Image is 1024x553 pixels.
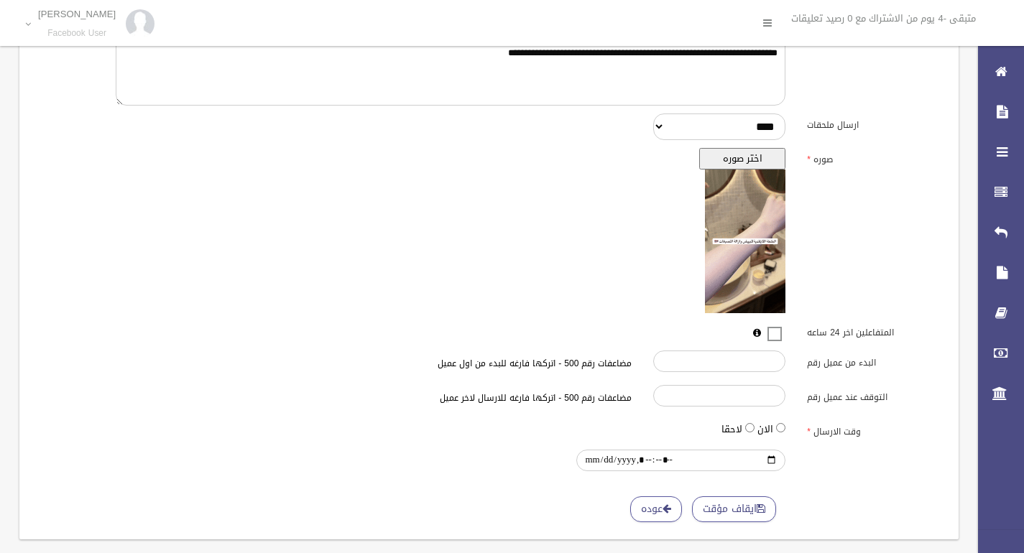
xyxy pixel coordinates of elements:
[796,321,950,341] label: المتفاعلين اخر 24 ساعه
[796,385,950,405] label: التوقف عند عميل رقم
[796,350,950,371] label: البدء من عميل رقم
[796,420,950,440] label: وقت الارسال
[38,28,116,39] small: Facebook User
[269,394,632,403] h6: مضاعفات رقم 500 - اتركها فارغه للارسال لاخر عميل
[699,148,785,169] button: اختر صوره
[38,9,116,19] p: [PERSON_NAME]
[126,9,154,38] img: 84628273_176159830277856_972693363922829312_n.jpg
[269,359,632,368] h6: مضاعفات رقم 500 - اتركها فارغه للبدء من اول عميل
[796,113,950,134] label: ارسال ملحقات
[705,169,785,313] img: معاينه الصوره
[692,496,776,523] button: ايقاف مؤقت
[721,421,742,438] label: لاحقا
[796,148,950,168] label: صوره
[630,496,682,523] a: عوده
[757,421,773,438] label: الان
